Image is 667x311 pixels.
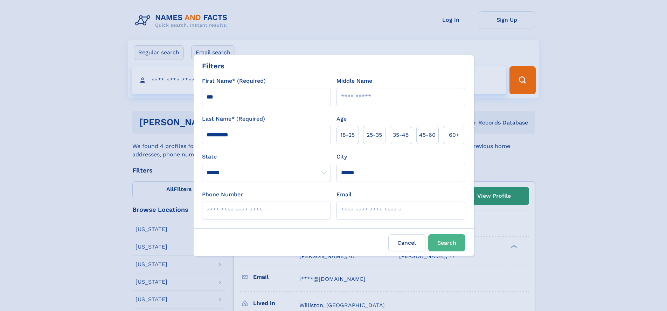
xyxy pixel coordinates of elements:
span: 35‑45 [393,131,409,139]
span: 45‑60 [419,131,436,139]
label: Phone Number [202,190,243,199]
label: Last Name* (Required) [202,115,265,123]
label: State [202,153,331,161]
label: Cancel [388,234,425,251]
div: Filters [202,61,224,71]
label: Middle Name [336,77,372,85]
label: Email [336,190,352,199]
span: 60+ [449,131,459,139]
span: 25‑35 [367,131,382,139]
button: Search [428,234,465,251]
label: City [336,153,347,161]
span: 18‑25 [340,131,355,139]
label: Age [336,115,347,123]
label: First Name* (Required) [202,77,266,85]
